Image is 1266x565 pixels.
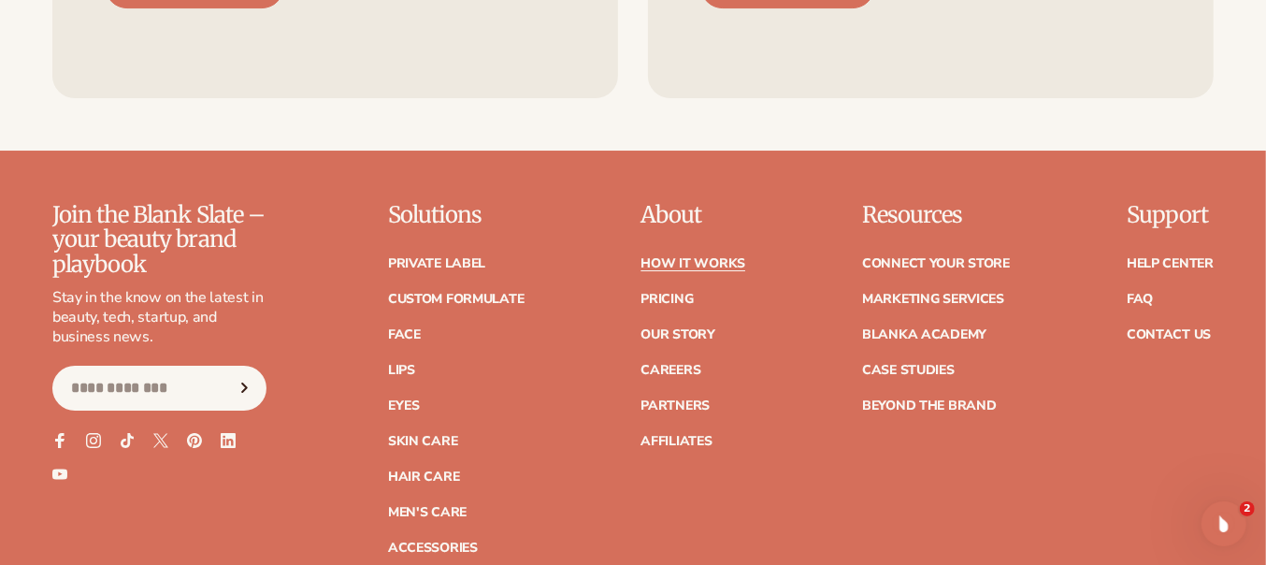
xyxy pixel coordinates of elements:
a: Accessories [388,542,478,555]
a: Private label [388,257,485,270]
p: Join the Blank Slate – your beauty brand playbook [52,203,266,277]
a: Contact Us [1127,328,1211,341]
a: Skin Care [388,435,457,448]
iframe: Intercom live chat [1201,501,1246,546]
p: Stay in the know on the latest in beauty, tech, startup, and business news. [52,288,266,346]
a: FAQ [1127,293,1153,306]
a: Our Story [640,328,714,341]
a: Blanka Academy [862,328,986,341]
a: Hair Care [388,471,459,484]
a: Custom formulate [388,293,525,306]
a: Pricing [640,293,693,306]
a: Case Studies [862,364,955,377]
p: Resources [862,203,1010,227]
a: Marketing services [862,293,1004,306]
a: Help Center [1127,257,1214,270]
a: How It Works [640,257,745,270]
p: Support [1127,203,1214,227]
a: Partners [640,399,710,413]
a: Affiliates [640,435,712,448]
button: Subscribe [224,366,266,411]
a: Connect your store [862,257,1010,270]
p: Solutions [388,203,525,227]
span: 2 [1240,501,1255,516]
a: Lips [388,364,415,377]
a: Men's Care [388,506,467,519]
a: Eyes [388,399,420,413]
a: Face [388,328,421,341]
a: Beyond the brand [862,399,997,413]
a: Careers [640,364,700,377]
p: About [640,203,745,227]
